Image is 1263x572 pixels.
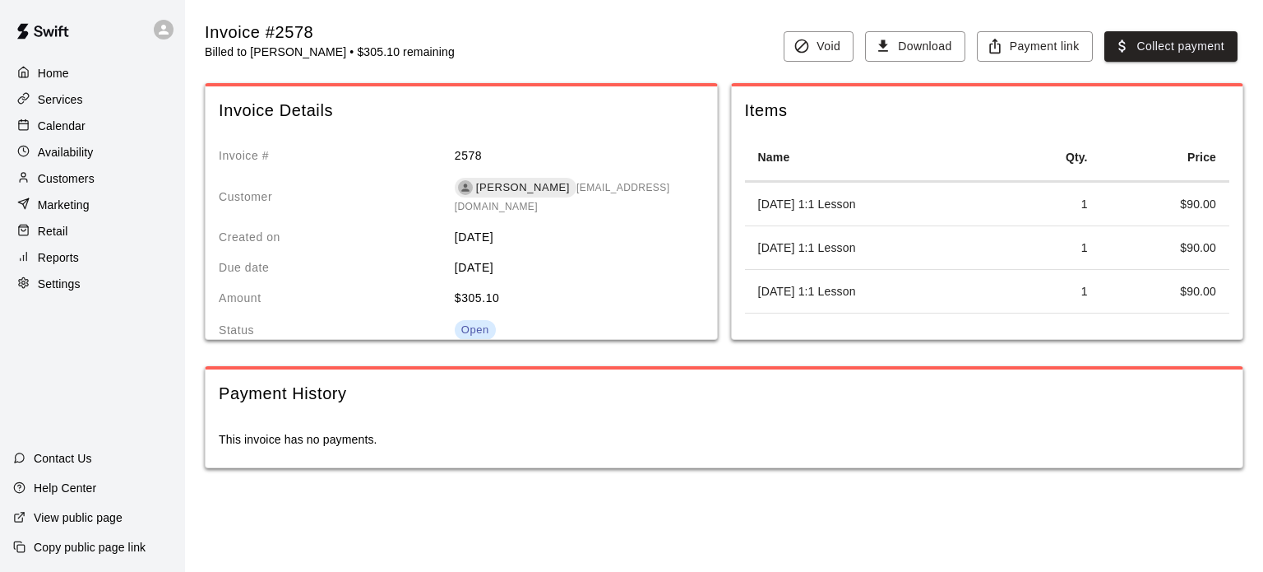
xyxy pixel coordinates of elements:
[461,322,489,338] div: Open
[38,170,95,187] p: Customers
[219,188,455,206] p: Customer
[219,147,455,165] p: Invoice #
[1001,183,1100,226] td: 1
[38,197,90,213] p: Marketing
[455,147,691,165] p: 2578
[758,151,790,164] strong: Name
[13,61,172,86] a: Home
[38,118,86,134] p: Calendar
[13,166,172,191] a: Customers
[1101,183,1229,226] td: $ 90.00
[1101,270,1229,314] td: $ 90.00
[1187,151,1216,164] strong: Price
[13,193,172,217] a: Marketing
[1066,151,1088,164] strong: Qty.
[34,450,92,467] p: Contact Us
[1001,226,1100,270] td: 1
[745,134,1229,314] table: spanning table
[784,31,854,62] button: Void
[219,290,455,307] p: Amount
[38,91,83,108] p: Services
[219,383,1229,405] span: Payment History
[219,100,691,122] span: Invoice Details
[219,229,455,246] p: Created on
[219,259,455,277] p: Due date
[745,270,1002,314] td: [DATE] 1:1 Lesson
[1001,270,1100,314] td: 1
[1101,226,1229,270] td: $ 90.00
[38,65,69,81] p: Home
[455,259,691,277] p: [DATE]
[13,219,172,244] a: Retail
[13,245,172,270] a: Reports
[205,44,455,60] p: Billed to [PERSON_NAME] • $305.10 remaining
[219,322,455,339] p: Status
[745,226,1002,270] td: [DATE] 1:1 Lesson
[13,87,172,112] a: Services
[745,183,1002,226] td: [DATE] 1:1 Lesson
[34,539,146,556] p: Copy public page link
[470,179,576,196] span: [PERSON_NAME]
[34,480,96,496] p: Help Center
[38,276,81,292] p: Settings
[38,223,68,239] p: Retail
[205,21,455,44] div: Invoice #2578
[13,272,172,296] a: Settings
[745,100,1229,122] span: Items
[455,229,691,246] p: [DATE]
[977,31,1093,62] button: Payment link
[455,290,691,307] p: $ 305.10
[13,140,172,165] a: Availability
[38,144,94,160] p: Availability
[1104,31,1238,62] button: Collect payment
[865,31,965,62] button: Download
[34,509,123,526] p: View public page
[458,180,473,195] div: Steve McLeod
[455,178,576,198] div: [PERSON_NAME]
[38,249,79,266] p: Reports
[219,431,1229,448] p: This invoice has no payments.
[13,114,172,138] a: Calendar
